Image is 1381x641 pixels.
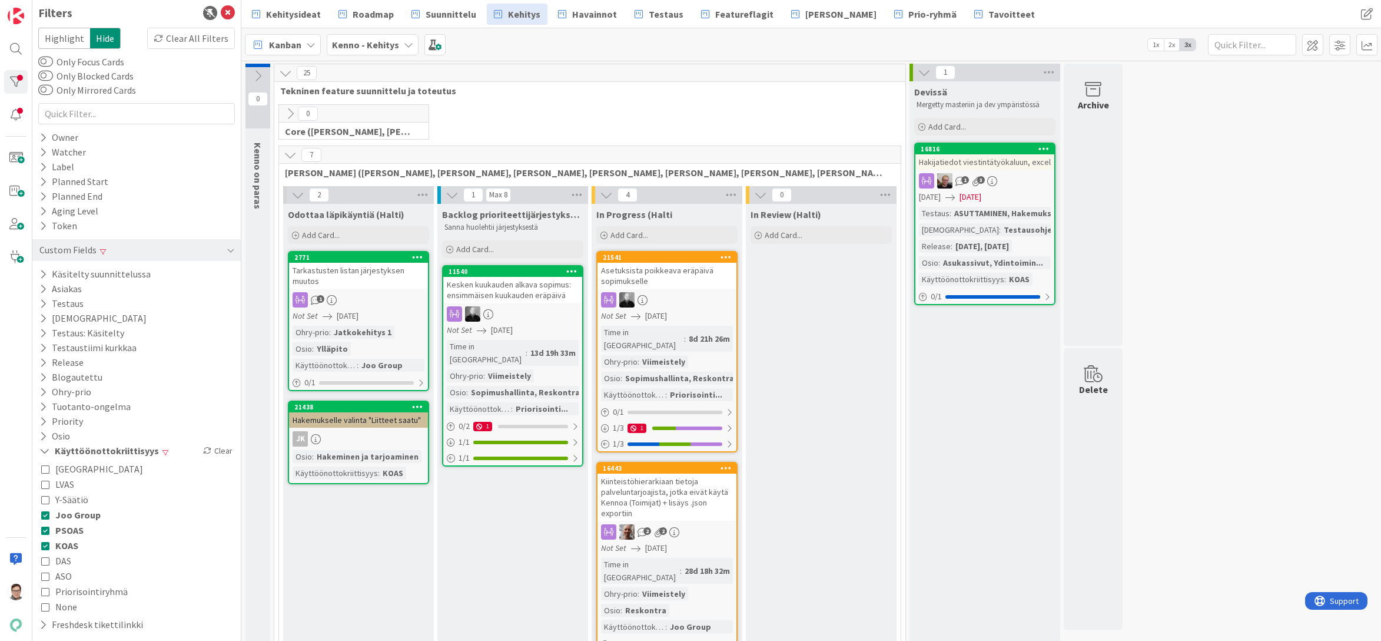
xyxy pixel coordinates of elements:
[147,28,235,49] div: Clear All Filters
[937,173,952,189] img: JH
[620,604,622,617] span: :
[314,450,421,463] div: Hakeminen ja tarjoaminen
[444,223,581,232] p: Sanna huolehtii järjestyksestä
[55,553,71,569] span: DAS
[280,85,891,97] span: Tekninen feature suunnittelu ja toteutus
[55,584,128,599] span: Priorisointiryhmä
[38,69,134,83] label: Only Blocked Cards
[527,346,579,359] div: 13d 19h 33m
[613,406,624,418] span: 0 / 1
[314,342,351,355] div: Ylläpito
[473,422,492,431] div: 1
[643,527,651,535] span: 2
[489,192,507,198] div: Max 8
[919,273,1004,286] div: Käyttöönottokriittisyys
[443,266,582,277] div: 11540
[961,176,969,184] span: 1
[288,251,429,391] a: 2771Tarkastusten listan järjestyksen muutosNot Set[DATE]Ohry-prio:Jatkokehitys 1Osio:YlläpitoKäyt...
[597,405,736,419] div: 0/1
[684,332,686,345] span: :
[459,452,470,464] span: 1 / 1
[55,523,84,538] span: PSOAS
[919,223,999,236] div: [DEMOGRAPHIC_DATA]
[950,207,951,220] span: :
[618,188,638,202] span: 4
[665,620,667,633] span: :
[935,65,955,80] span: 1
[55,492,88,507] span: Y-Säätiö
[977,176,985,184] span: 3
[613,422,624,434] span: 1 / 3
[1079,382,1108,397] div: Delete
[597,292,736,308] div: MV
[914,86,947,98] span: Devissä
[38,160,75,174] div: Label
[596,251,738,452] a: 21541Asetuksista poikkeava eräpäivä sopimukselleMVNot Set[DATE]Time in [GEOGRAPHIC_DATA]:8d 21h 2...
[466,386,468,399] span: :
[915,144,1054,154] div: 16816
[919,240,951,253] div: Release
[329,326,331,339] span: :
[951,240,952,253] span: :
[8,8,24,24] img: Visit kanbanzone.com
[289,263,428,289] div: Tarkastusten listan järjestyksen muutos
[443,306,582,322] div: MV
[805,7,877,21] span: [PERSON_NAME]
[601,388,665,401] div: Käyttöönottokriittisyys
[468,386,583,399] div: Sopimushallinta, Reskontra
[252,143,264,209] span: Kenno on paras
[601,558,680,584] div: Time in [GEOGRAPHIC_DATA]
[38,130,79,145] div: Owner
[38,267,152,282] button: Käsitelty suunnittelussa
[645,310,667,322] span: [DATE]
[293,342,312,355] div: Osio
[41,569,72,584] button: ASO
[41,492,88,507] button: Y-Säätiö
[603,464,736,473] div: 16443
[293,310,318,321] i: Not Set
[380,467,406,480] div: KOAS
[572,7,617,21] span: Havainnot
[1006,273,1033,286] div: KOAS
[622,604,669,617] div: Reskontra
[443,277,582,303] div: Kesken kuukauden alkava sopimus: ensimmäisen kuukauden eräpäivä
[38,296,85,311] button: Testaus
[38,311,148,326] button: [DEMOGRAPHIC_DATA]
[597,252,736,263] div: 21541
[459,436,470,448] span: 1 / 1
[288,401,429,484] a: 21438Hakemukselle valinta "Liitteet saatu"JKOsio:Hakeminen ja tarjoaminenKäyttöönottokriittisyys:...
[1164,39,1180,51] span: 2x
[940,256,1046,269] div: Asukassivut, Ydintoimin...
[447,369,483,382] div: Ohry-prio
[38,341,138,355] button: Testaustiimi kurkkaa
[8,617,24,633] img: avatar
[960,191,981,203] span: [DATE]
[449,267,582,276] div: 11540
[491,324,513,336] span: [DATE]
[601,310,626,321] i: Not Set
[601,604,620,617] div: Osio
[597,421,736,435] div: 1/31
[269,38,301,52] span: Kanban
[331,326,394,339] div: Jatkokehitys 1
[680,564,682,577] span: :
[38,84,53,96] button: Only Mirrored Cards
[1208,34,1296,55] input: Quick Filter...
[601,620,665,633] div: Käyttöönottokriittisyys
[293,467,378,480] div: Käyttöönottokriittisyys
[463,188,483,202] span: 1
[38,55,124,69] label: Only Focus Cards
[597,437,736,451] div: 1/3
[603,253,736,262] div: 21541
[201,444,235,458] div: Clear
[765,230,802,240] span: Add Card...
[645,542,667,554] span: [DATE]
[41,538,78,553] button: KOAS
[447,386,466,399] div: Osio
[38,204,99,219] div: Aging Level
[465,306,480,322] img: MV
[289,402,428,428] div: 21438Hakemukselle valinta "Liitteet saatu"
[38,145,87,160] div: Watcher
[426,7,476,21] span: Suunnittelu
[596,209,672,220] span: In Progress (Halti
